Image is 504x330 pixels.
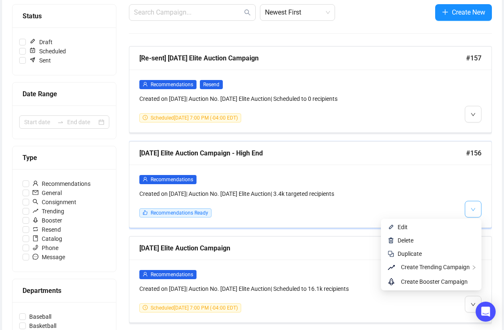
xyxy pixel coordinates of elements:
span: Scheduled [DATE] 7:00 PM (-04:00 EDT) [151,115,238,121]
span: Booster [29,216,66,225]
span: Scheduled [26,47,69,56]
span: plus [442,9,449,15]
span: Sent [26,56,54,65]
span: user [33,180,38,186]
img: svg+xml;base64,PHN2ZyB4bWxucz0iaHR0cDovL3d3dy53My5vcmcvMjAwMC9zdmciIHhtbG5zOnhsaW5rPSJodHRwOi8vd3... [388,224,394,230]
a: [Re-sent] [DATE] Elite Auction Campaign#157userRecommendationsResendCreated on [DATE]| Auction No... [129,46,492,133]
span: clock-circle [143,115,148,120]
input: Start date [24,117,54,127]
span: Newest First [265,5,330,20]
span: Duplicate [398,250,422,257]
span: rocket [388,277,398,287]
span: message [33,254,38,260]
span: down [471,112,476,117]
input: Search Campaign... [134,7,242,17]
div: [DATE] Elite Auction Campaign - High End [139,148,466,158]
div: Created on [DATE] | Auction No. [DATE] Elite Auction | Scheduled to 0 recipients [139,94,395,103]
div: Open Intercom Messenger [476,302,496,322]
span: Create New [452,7,485,17]
span: swap-right [57,119,64,125]
span: user [143,177,148,182]
span: like [143,210,148,215]
span: clock-circle [143,305,148,310]
div: Date Range [23,89,106,99]
span: Create Trending Campaign [401,264,470,270]
span: Catalog [29,234,66,243]
div: Created on [DATE] | Auction No. [DATE] Elite Auction | Scheduled to 16.1k recipients [139,284,395,293]
span: #156 [466,148,481,158]
span: user [143,272,148,277]
span: book [33,235,38,241]
span: #157 [466,53,481,63]
span: Draft [26,37,56,47]
span: Baseball [26,312,55,321]
span: Edit [398,224,408,230]
div: Status [23,11,106,21]
a: [DATE] Elite Auction Campaign#155userRecommendationsCreated on [DATE]| Auction No. [DATE] Elite A... [129,236,492,323]
span: Resend [200,80,223,89]
img: svg+xml;base64,PHN2ZyB4bWxucz0iaHR0cDovL3d3dy53My5vcmcvMjAwMC9zdmciIHdpZHRoPSIyNCIgaGVpZ2h0PSIyNC... [388,250,394,257]
span: General [29,188,65,197]
span: rise [388,262,398,272]
span: Recommendations [29,179,94,188]
div: Created on [DATE] | Auction No. [DATE] Elite Auction | 3.4k targeted recipients [139,189,395,198]
span: down [471,207,476,212]
span: Recommendations [151,177,193,182]
span: phone [33,245,38,250]
span: Recommendations [151,82,193,87]
img: svg+xml;base64,PHN2ZyB4bWxucz0iaHR0cDovL3d3dy53My5vcmcvMjAwMC9zdmciIHhtbG5zOnhsaW5rPSJodHRwOi8vd3... [388,237,394,244]
span: Recommendations Ready [151,210,208,216]
span: right [471,265,476,270]
span: Trending [29,207,68,216]
span: Recommendations [151,272,193,277]
span: to [57,119,64,125]
span: Message [29,252,68,262]
span: mail [33,190,38,195]
button: Create New [435,4,492,21]
span: search [33,199,38,205]
span: Delete [398,237,413,244]
div: [Re-sent] [DATE] Elite Auction Campaign [139,53,466,63]
input: End date [67,117,97,127]
span: search [244,9,251,16]
a: [DATE] Elite Auction Campaign - High End#156userRecommendationsCreated on [DATE]| Auction No. [DA... [129,141,492,228]
span: Phone [29,243,62,252]
div: Departments [23,285,106,296]
span: Resend [29,225,64,234]
span: down [471,302,476,307]
span: user [143,82,148,87]
span: Scheduled [DATE] 7:00 PM (-04:00 EDT) [151,305,238,311]
span: rocket [33,217,38,223]
span: Create Booster Campaign [401,278,468,285]
div: [DATE] Elite Auction Campaign [139,243,466,253]
div: Type [23,152,106,163]
span: retweet [33,226,38,232]
span: Consignment [29,197,80,207]
span: rise [33,208,38,214]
